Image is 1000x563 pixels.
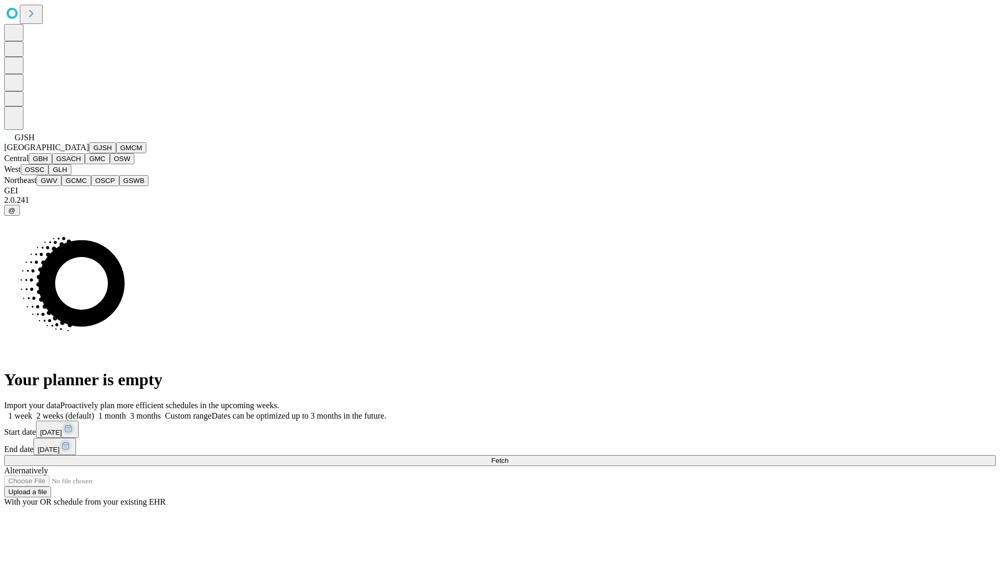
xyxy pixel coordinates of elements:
[85,153,109,164] button: GMC
[60,401,279,410] span: Proactively plan more efficient schedules in the upcoming weeks.
[4,455,996,466] button: Fetch
[48,164,71,175] button: GLH
[4,421,996,438] div: Start date
[211,411,386,420] span: Dates can be optimized up to 3 months in the future.
[4,165,21,174] span: West
[4,176,36,185] span: Northeast
[4,205,20,216] button: @
[4,438,996,455] div: End date
[52,153,85,164] button: GSACH
[8,411,32,420] span: 1 week
[4,370,996,389] h1: Your planner is empty
[491,457,508,464] span: Fetch
[4,401,60,410] span: Import your data
[119,175,149,186] button: GSWB
[98,411,126,420] span: 1 month
[110,153,135,164] button: OSW
[40,429,62,436] span: [DATE]
[4,186,996,195] div: GEI
[4,497,166,506] span: With your OR schedule from your existing EHR
[4,466,48,475] span: Alternatively
[116,142,146,153] button: GMCM
[4,195,996,205] div: 2.0.241
[29,153,52,164] button: GBH
[33,438,76,455] button: [DATE]
[89,142,116,153] button: GJSH
[8,206,16,214] span: @
[130,411,161,420] span: 3 months
[61,175,91,186] button: GCMC
[36,421,79,438] button: [DATE]
[165,411,211,420] span: Custom range
[21,164,49,175] button: OSSC
[36,411,94,420] span: 2 weeks (default)
[36,175,61,186] button: GWV
[4,143,89,152] span: [GEOGRAPHIC_DATA]
[4,486,51,497] button: Upload a file
[91,175,119,186] button: OSCP
[4,154,29,163] span: Central
[37,446,59,454] span: [DATE]
[15,133,34,142] span: GJSH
